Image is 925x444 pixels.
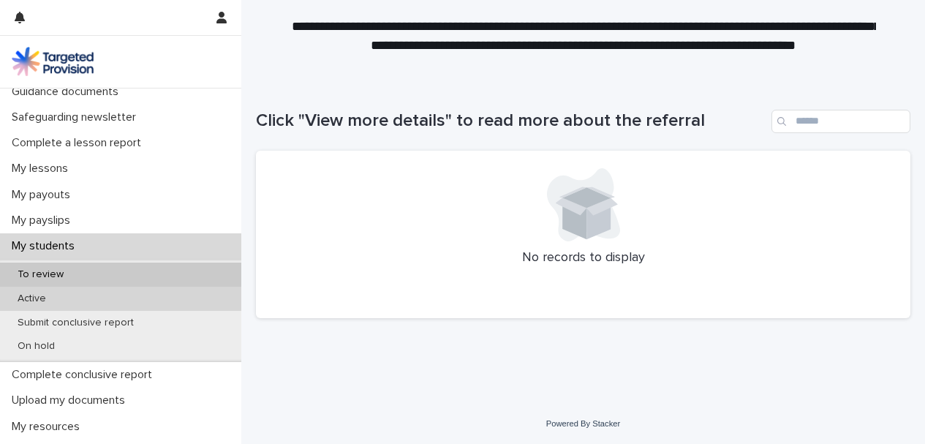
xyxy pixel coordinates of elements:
[6,293,58,305] p: Active
[6,85,130,99] p: Guidance documents
[6,268,75,281] p: To review
[12,47,94,76] img: M5nRWzHhSzIhMunXDL62
[6,188,82,202] p: My payouts
[6,110,148,124] p: Safeguarding newsletter
[6,317,146,329] p: Submit conclusive report
[6,136,153,150] p: Complete a lesson report
[771,110,910,133] input: Search
[256,110,766,132] h1: Click "View more details" to read more about the referral
[6,214,82,227] p: My payslips
[6,162,80,176] p: My lessons
[546,419,620,428] a: Powered By Stacker
[6,368,164,382] p: Complete conclusive report
[6,420,91,434] p: My resources
[6,340,67,353] p: On hold
[6,394,137,407] p: Upload my documents
[273,250,893,266] p: No records to display
[6,239,86,253] p: My students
